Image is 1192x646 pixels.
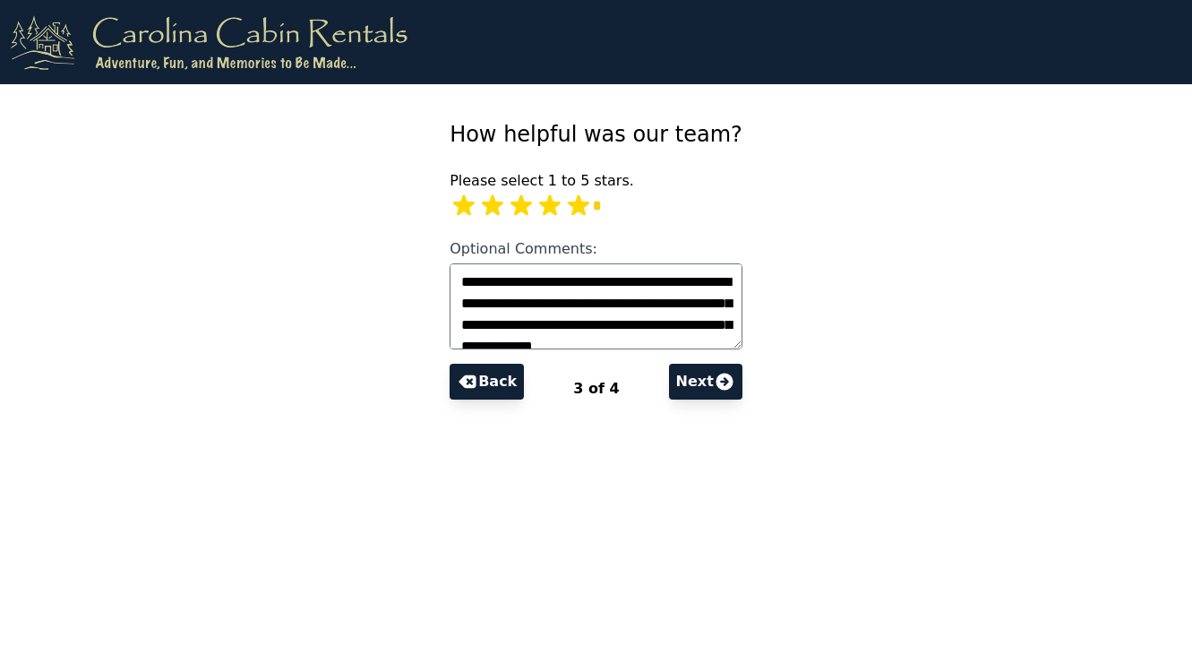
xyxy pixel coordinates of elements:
button: Next [669,364,742,400]
p: Please select 1 to 5 stars. [450,170,742,192]
textarea: Optional Comments: [450,263,742,349]
button: Back [450,364,524,400]
img: logo.png [11,14,407,70]
span: Optional Comments: [450,240,597,257]
span: 3 of 4 [573,380,619,397]
span: How helpful was our team? [450,122,742,147]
